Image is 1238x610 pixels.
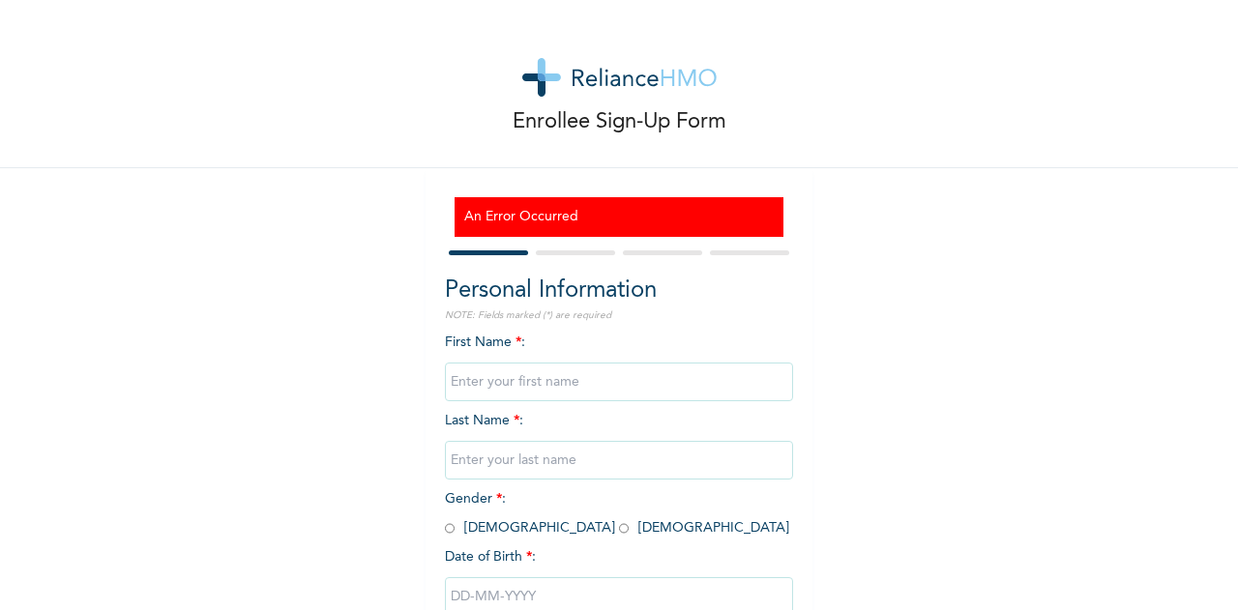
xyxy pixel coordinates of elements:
span: Last Name : [445,414,793,467]
span: Date of Birth : [445,547,536,567]
img: logo [522,58,717,97]
span: Gender : [DEMOGRAPHIC_DATA] [DEMOGRAPHIC_DATA] [445,492,789,535]
input: Enter your last name [445,441,793,479]
h3: An Error Occurred [464,207,774,227]
input: Enter your first name [445,363,793,401]
p: Enrollee Sign-Up Form [513,106,726,138]
p: NOTE: Fields marked (*) are required [445,308,793,323]
span: First Name : [445,335,793,389]
h2: Personal Information [445,274,793,308]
